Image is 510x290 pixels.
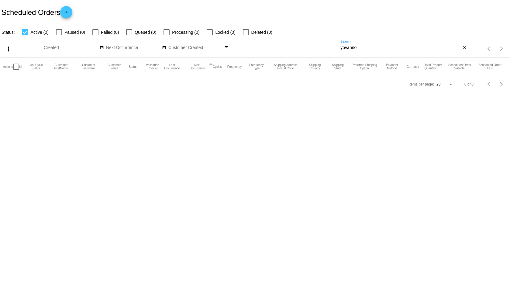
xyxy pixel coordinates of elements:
button: Clear [461,45,468,51]
button: Change sorting for LifetimeValue [478,63,501,70]
span: Queued (0) [135,29,156,36]
span: Active (0) [31,29,49,36]
button: Change sorting for Frequency [227,65,242,68]
button: Change sorting for CustomerFirstName [50,63,72,70]
button: Change sorting for Id [19,65,22,68]
button: Change sorting for NextOccurrenceUtc [187,63,207,70]
mat-select: Items per page: [436,82,453,87]
mat-header-cell: Total Product Quantity [424,58,446,76]
button: Previous page [483,78,495,90]
input: Customer Created [168,45,223,50]
input: Search [340,45,461,50]
mat-icon: date_range [224,45,229,50]
button: Change sorting for LastOccurrenceUtc [162,63,182,70]
button: Change sorting for LastProcessingCycleId [27,63,44,70]
button: Change sorting for ShippingState [329,63,346,70]
button: Change sorting for Cycles [213,65,222,68]
input: Next Occurrence [106,45,161,50]
mat-icon: close [462,45,467,50]
button: Change sorting for PaymentMethod.Type [383,63,401,70]
button: Next page [495,43,508,55]
input: Created [44,45,98,50]
button: Previous page [483,43,495,55]
button: Change sorting for CustomerEmail [105,63,123,70]
button: Change sorting for CustomerLastName [78,63,99,70]
span: Paused (0) [64,29,85,36]
span: 20 [436,82,440,86]
button: Change sorting for Subtotal [446,63,473,70]
button: Change sorting for FrequencyType [247,63,266,70]
span: Processing (0) [172,29,199,36]
button: Change sorting for ShippingCountry [305,63,324,70]
mat-icon: date_range [162,45,166,50]
div: 0 of 0 [464,82,474,86]
button: Change sorting for Status [129,65,137,68]
div: Items per page: [409,82,434,86]
h2: Scheduled Orders [2,6,72,18]
mat-icon: add [63,10,70,17]
span: Status: [2,30,15,35]
mat-header-cell: Actions [3,58,13,76]
span: Locked (0) [215,29,235,36]
mat-icon: more_vert [5,45,12,53]
button: Change sorting for PreferredShippingOption [352,63,377,70]
span: Failed (0) [101,29,119,36]
span: Deleted (0) [251,29,272,36]
mat-header-cell: Validation Checks [143,58,162,76]
button: Change sorting for ShippingPostcode [271,63,300,70]
button: Change sorting for CurrencyIso [407,65,419,68]
button: Next page [495,78,508,90]
mat-icon: date_range [100,45,104,50]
